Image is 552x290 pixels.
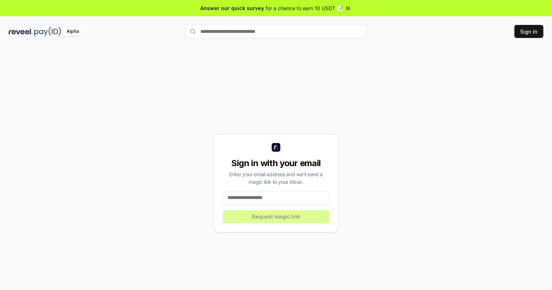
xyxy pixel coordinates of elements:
button: Sign In [514,25,543,38]
div: Sign in with your email [223,157,329,169]
img: pay_id [34,27,61,36]
span: Answer our quick survey [200,4,264,12]
div: Alpha [63,27,83,36]
span: for a chance to earn 10 USDT 📝 [266,4,343,12]
img: reveel_dark [9,27,33,36]
div: Enter your email address and we’ll send a magic link to your inbox. [223,170,329,186]
img: logo_small [272,143,280,152]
